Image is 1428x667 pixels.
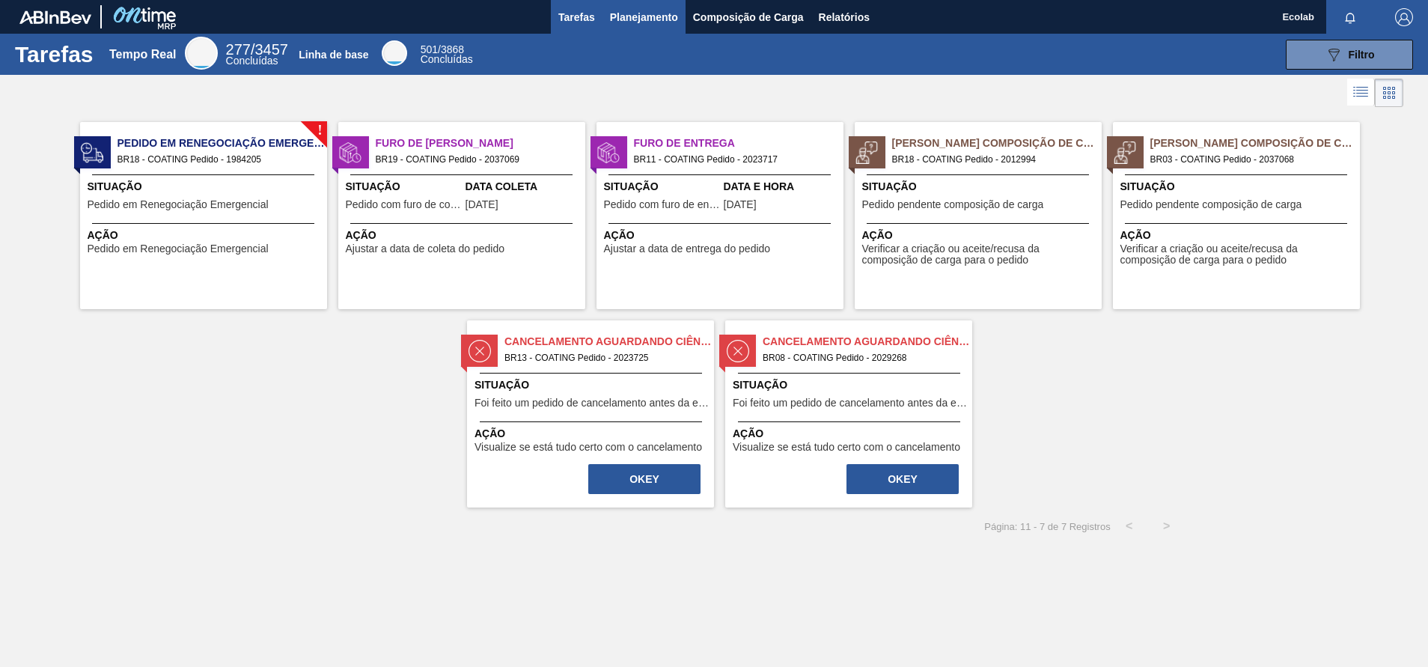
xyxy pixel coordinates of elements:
[604,228,840,243] span: Ação
[466,199,498,210] span: 01/10/2025
[733,377,968,393] span: Situação
[475,442,702,453] span: Visualize se está tudo certo com o cancelamento
[118,135,327,151] span: Pedido em Renegociação Emergencial
[475,426,710,442] span: Ação
[1349,49,1375,61] span: Filtro
[118,151,315,168] span: BR18 - COATING Pedido - 1984205
[862,179,1098,195] span: Situação
[1150,151,1348,168] span: BR03 - COATING Pedido - 2037068
[984,521,1025,532] span: Página: 1
[88,179,323,195] span: Situação
[1375,79,1403,107] div: Visão em Cards
[733,398,968,409] span: Foi feito um pedido de cancelamento antes da etapa de aguardando faturamento
[855,141,878,164] img: estado
[226,41,288,58] span: /
[19,10,91,24] img: TNhmsLtSVTkK8tSr43FrP2fwEKptu5GPRR3wAAAABJRU5ErkJggg==
[1114,141,1136,164] img: estado
[15,46,94,63] h1: Tarefas
[597,141,620,164] img: estado
[862,228,1098,243] span: Ação
[733,442,960,453] span: Visualize se está tudo certo com o cancelamento
[109,48,177,61] div: Tempo Real
[724,199,757,210] span: 01/10/2025,
[346,179,462,195] span: Situação
[862,199,1044,210] span: Pedido pendente composição de carga
[421,43,464,55] span: /
[254,41,288,58] font: 3457
[1286,40,1413,70] button: Filtro
[634,151,832,168] span: BR11 - COATING Pedido - 2023717
[441,43,464,55] font: 3868
[1120,228,1356,243] span: Ação
[763,334,972,350] span: Cancelamento aguardando ciência
[346,199,462,210] span: Pedido com furo de coleta
[588,464,701,494] button: OKEY
[421,53,473,65] span: Concluídas
[88,199,269,210] span: Pedido em Renegociação Emergencial
[1025,521,1110,532] span: 1 - 7 de 7 Registros
[1326,7,1374,28] button: Notificações
[376,151,573,168] span: BR19 - COATING Pedido - 2037069
[346,228,582,243] span: Ação
[475,398,710,409] span: Foi feito um pedido de cancelamento antes da etapa de aguardando faturamento
[1395,8,1413,26] img: Logout
[81,141,103,164] img: estado
[604,179,720,195] span: Situação
[421,43,438,55] span: 501
[733,426,968,442] span: Ação
[693,8,804,26] span: Composição de Carga
[604,199,720,210] span: Pedido com furo de entrega
[317,125,322,136] span: !
[763,350,960,366] span: BR08 - COATING Pedido - 2029268
[226,43,288,66] div: Real Time
[558,8,595,26] span: Tarefas
[634,135,843,151] span: Furo de Entrega
[892,135,1102,151] span: Pedido Aguardando Composição de Carga
[1347,79,1375,107] div: Visão em Lista
[1120,179,1356,195] span: Situação
[819,8,870,26] span: Relatórios
[185,37,218,70] div: Real Time
[88,228,323,243] span: Ação
[587,463,702,496] div: Completar tarefa: 30258323
[845,463,960,496] div: Completar tarefa: 30261141
[1150,135,1360,151] span: Pedido Aguardando Composição de Carga
[475,377,710,393] span: Situação
[469,340,491,362] img: estado
[466,179,582,195] span: Data Coleta
[1120,199,1302,210] span: Pedido pendente composição de carga
[226,55,278,67] span: Concluídas
[1120,243,1356,267] span: Verificar a criação ou aceite/recusa da composição de carga para o pedido
[1111,508,1148,545] button: <
[226,41,251,58] span: 277
[504,350,702,366] span: BR13 - COATING Pedido - 2023725
[346,243,505,255] span: Ajustar a data de coleta do pedido
[724,179,840,195] span: Data e Hora
[892,151,1090,168] span: BR18 - COATING Pedido - 2012994
[88,243,269,255] span: Pedido em Renegociação Emergencial
[604,243,771,255] span: Ajustar a data de entrega do pedido
[846,464,959,494] button: OKEY
[339,141,361,164] img: estado
[610,8,678,26] span: Planejamento
[376,135,585,151] span: Furo de Coleta
[299,49,368,61] div: Linha de base
[1148,508,1186,545] button: >
[862,243,1098,267] span: Verificar a criação ou aceite/recusa da composição de carga para o pedido
[421,45,473,64] div: Base Line
[382,40,407,66] div: Base Line
[504,334,714,350] span: Cancelamento aguardando ciência
[727,340,749,362] img: estado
